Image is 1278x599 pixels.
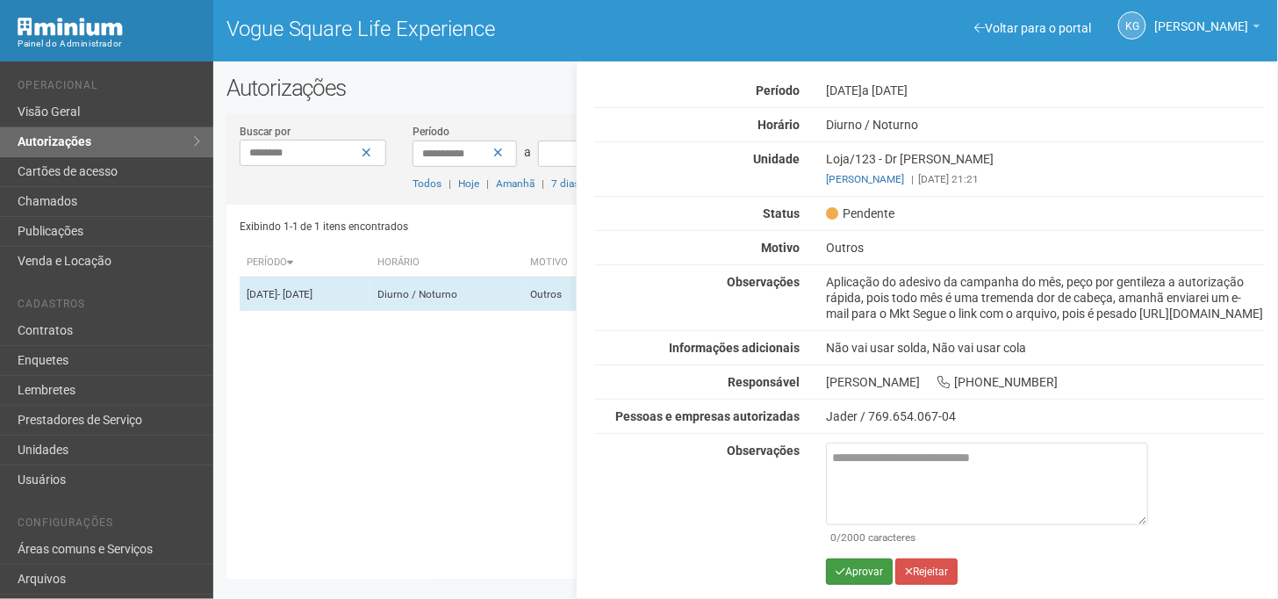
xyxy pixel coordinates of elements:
div: /2000 caracteres [830,530,1144,545]
span: | [449,177,451,190]
strong: Status [763,206,800,220]
li: Configurações [18,516,200,535]
a: Todos [413,177,442,190]
button: Aprovar [826,559,893,585]
strong: Responsável [728,375,800,389]
label: Buscar por [240,124,291,140]
button: Rejeitar [895,559,958,585]
div: Painel do Administrador [18,36,200,52]
strong: Observações [727,275,800,289]
strong: Horário [757,118,800,132]
div: [DATE] 21:21 [826,171,1264,187]
li: Cadastros [18,298,200,316]
a: KG [1118,11,1146,40]
a: [PERSON_NAME] [1155,22,1260,36]
th: Motivo [523,249,607,278]
span: | [542,177,544,190]
strong: Observações [727,444,800,458]
div: [PERSON_NAME] [PHONE_NUMBER] [813,374,1277,390]
label: Período [413,124,449,140]
img: Minium [18,18,123,36]
span: - [DATE] [277,288,313,300]
td: Outros [523,278,607,312]
span: | [486,177,489,190]
span: a [DATE] [862,83,908,97]
a: 7 dias [551,177,579,190]
h2: Autorizações [226,75,1265,101]
strong: Motivo [761,241,800,255]
a: Voltar para o portal [975,21,1092,35]
th: Período [240,249,371,278]
div: Loja/123 - Dr [PERSON_NAME] [813,151,1277,187]
li: Operacional [18,79,200,97]
span: Karina Godoy [1155,3,1249,33]
div: [DATE] [813,83,1277,98]
div: Aplicação do adesivo da campanha do mês, peço por gentileza a autorização rápida, pois todo mês é... [813,274,1277,321]
td: Diurno / Noturno [370,278,523,312]
a: [PERSON_NAME] [826,173,904,185]
span: | [911,173,914,185]
strong: Unidade [753,152,800,166]
div: Não vai usar solda, Não vai usar cola [813,340,1277,356]
strong: Período [756,83,800,97]
a: Amanhã [496,177,535,190]
strong: Pessoas e empresas autorizadas [615,409,800,423]
div: Diurno / Noturno [813,117,1277,133]
th: Horário [370,249,523,278]
td: [DATE] [240,278,371,312]
span: a [524,145,531,159]
a: Hoje [458,177,479,190]
div: Outros [813,240,1277,256]
strong: Informações adicionais [669,341,800,355]
div: Exibindo 1-1 de 1 itens encontrados [240,213,740,240]
span: Pendente [826,206,894,221]
h1: Vogue Square Life Experience [226,18,733,40]
span: 0 [830,531,836,544]
div: Jader / 769.654.067-04 [826,408,1264,424]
